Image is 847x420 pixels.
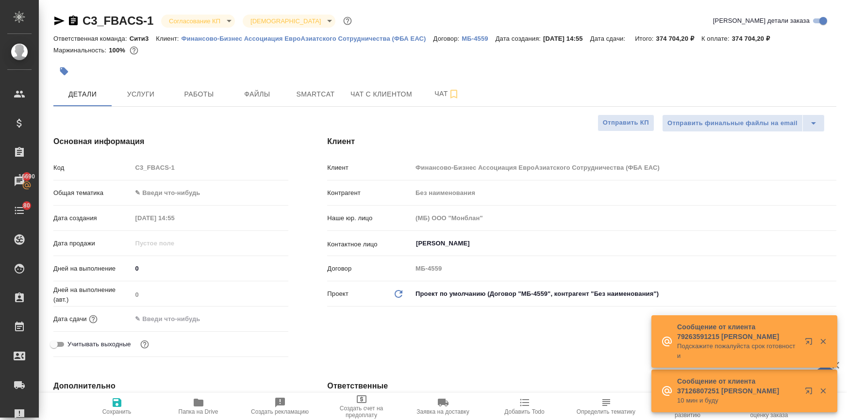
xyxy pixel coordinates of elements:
span: Чат [424,88,470,100]
p: Ответственная команда: [53,35,130,42]
a: C3_FBACS-1 [83,14,153,27]
p: МБ-4559 [462,35,495,42]
a: Финансово-Бизнес Ассоциация ЕвроАзиатского Сотрудничества (ФБА ЕАС) [182,34,433,42]
button: Папка на Drive [158,393,239,420]
span: 80 [17,201,36,210]
p: Проект [327,289,349,299]
p: Маржинальность: [53,47,109,54]
p: 100% [109,47,128,54]
p: Дата создания: [496,35,543,42]
p: Контактное лицо [327,240,412,249]
p: Клиент [327,163,412,173]
p: Дата продажи [53,239,132,248]
p: Договор: [433,35,462,42]
h4: Основная информация [53,136,288,147]
input: Пустое поле [412,161,836,175]
span: Работы [176,88,222,100]
button: Если добавить услуги и заполнить их объемом, то дата рассчитается автоматически [87,313,100,325]
span: 16690 [13,172,41,181]
p: Дней на выполнение [53,264,132,274]
a: МБ-4559 [462,34,495,42]
p: Контрагент [327,188,412,198]
span: Файлы [234,88,281,100]
button: Открыть в новой вкладке [799,332,822,355]
span: Сохранить [102,408,132,415]
span: Создать счет на предоплату [327,405,397,419]
p: 10 мин и буду [677,396,798,405]
span: Отправить финальные файлы на email [667,118,797,129]
span: Добавить Todo [504,408,544,415]
button: Сохранить [76,393,158,420]
a: 80 [2,198,36,223]
button: Призвать менеджера по развитию [647,393,729,420]
p: К оплате: [701,35,732,42]
button: Выбери, если сб и вс нужно считать рабочими днями для выполнения заказа. [138,338,151,351]
p: 374 704,20 ₽ [732,35,777,42]
input: Пустое поле [412,211,836,225]
span: Создать рекламацию [251,408,309,415]
span: Учитывать выходные [67,339,131,349]
input: Пустое поле [412,186,836,200]
p: Код [53,163,132,173]
button: Закрыть [813,337,833,346]
span: Услуги [117,88,164,100]
p: Наше юр. лицо [327,213,412,223]
span: [PERSON_NAME] детали заказа [713,16,810,26]
p: Договор [327,264,412,274]
div: ✎ Введи что-нибудь [132,185,288,201]
span: Определить тематику [577,408,635,415]
button: Скопировать ссылку [67,15,79,27]
div: Согласование КП [161,15,235,28]
input: ✎ Введи что-нибудь [132,312,216,326]
p: 374 704,20 ₽ [656,35,701,42]
p: Сообщение от клиента 37126807251 [PERSON_NAME] [677,376,798,396]
button: Отправить финальные файлы на email [662,114,803,132]
p: Дата сдачи [53,314,87,324]
div: ✎ Введи что-нибудь [135,188,277,198]
p: Дней на выполнение (авт.) [53,285,132,305]
span: Smartcat [292,88,339,100]
button: Согласование КП [166,17,223,25]
svg: Подписаться [448,88,460,100]
span: Папка на Drive [179,408,218,415]
p: Дата сдачи: [590,35,628,42]
input: Пустое поле [132,211,216,225]
input: Пустое поле [132,236,216,250]
input: ✎ Введи что-нибудь [132,261,288,275]
button: Создать счет на предоплату [321,393,402,420]
button: Заявка на доставку [402,393,484,420]
span: Чат с клиентом [350,88,412,100]
button: Определить тематику [565,393,647,420]
button: Добавить Todo [484,393,565,420]
span: Заявка на доставку [416,408,469,415]
a: 16690 [2,169,36,194]
button: [DEMOGRAPHIC_DATA] [248,17,324,25]
button: Открыть в новой вкладке [799,381,822,404]
p: Общая тематика [53,188,132,198]
span: Отправить КП [603,117,649,129]
p: Сообщение от клиента 79263591215 [PERSON_NAME] [677,322,798,341]
div: Согласование КП [243,15,335,28]
div: split button [662,114,825,132]
p: Финансово-Бизнес Ассоциация ЕвроАзиатского Сотрудничества (ФБА ЕАС) [182,35,433,42]
span: Детали [59,88,106,100]
button: Создать рекламацию [239,393,321,420]
input: Пустое поле [132,288,288,302]
p: [DATE] 14:55 [543,35,590,42]
input: Пустое поле [412,261,836,275]
p: Подскажите пожалуйста срок готовности [677,341,798,361]
button: Отправить КП [598,114,654,131]
h4: Дополнительно [53,380,288,392]
button: 0.00 RUB; [128,44,140,57]
button: Скопировать ссылку для ЯМессенджера [53,15,65,27]
h4: Клиент [327,136,836,147]
p: Итого: [635,35,656,42]
input: Пустое поле [132,161,288,175]
button: Open [831,242,833,244]
p: Дата создания [53,213,132,223]
h4: Ответственные [327,380,836,392]
div: Проект по умолчанию (Договор "МБ-4559", контрагент "Без наименования") [412,286,836,302]
button: Добавить тэг [53,61,75,82]
p: Клиент: [156,35,181,42]
button: Закрыть [813,387,833,395]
